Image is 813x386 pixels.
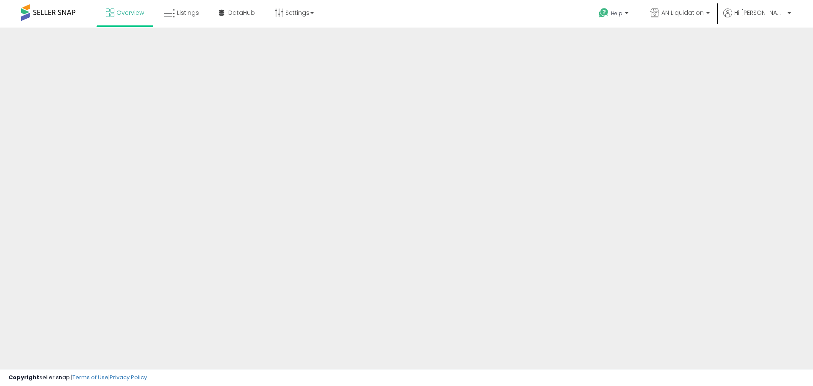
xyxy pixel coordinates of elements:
[8,374,147,382] div: seller snap | |
[110,373,147,381] a: Privacy Policy
[661,8,704,17] span: AN Liquidation
[734,8,785,17] span: Hi [PERSON_NAME]
[611,10,622,17] span: Help
[228,8,255,17] span: DataHub
[723,8,791,28] a: Hi [PERSON_NAME]
[592,1,637,28] a: Help
[8,373,39,381] strong: Copyright
[72,373,108,381] a: Terms of Use
[177,8,199,17] span: Listings
[598,8,609,18] i: Get Help
[116,8,144,17] span: Overview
